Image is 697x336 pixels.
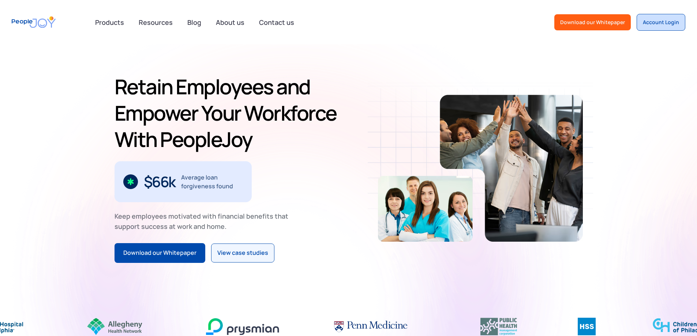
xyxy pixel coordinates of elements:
[12,12,56,33] a: home
[181,173,243,190] div: Average loan forgiveness found
[123,248,196,258] div: Download our Whitepaper
[183,14,206,30] a: Blog
[637,14,685,31] a: Account Login
[134,14,177,30] a: Resources
[115,211,295,231] div: Keep employees motivated with financial benefits that support success at work and home.
[115,243,205,263] a: Download our Whitepaper
[554,14,631,30] a: Download our Whitepaper
[115,73,346,152] h1: Retain Employees and Empower Your Workforce With PeopleJoy
[211,243,274,263] a: View case studies
[560,19,625,26] div: Download our Whitepaper
[91,15,128,30] div: Products
[211,14,249,30] a: About us
[378,176,473,242] img: Retain-Employees-PeopleJoy
[440,95,583,242] img: Retain-Employees-PeopleJoy
[115,161,252,202] div: 2 / 3
[643,19,679,26] div: Account Login
[217,248,268,258] div: View case studies
[255,14,299,30] a: Contact us
[144,176,175,188] div: $66k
